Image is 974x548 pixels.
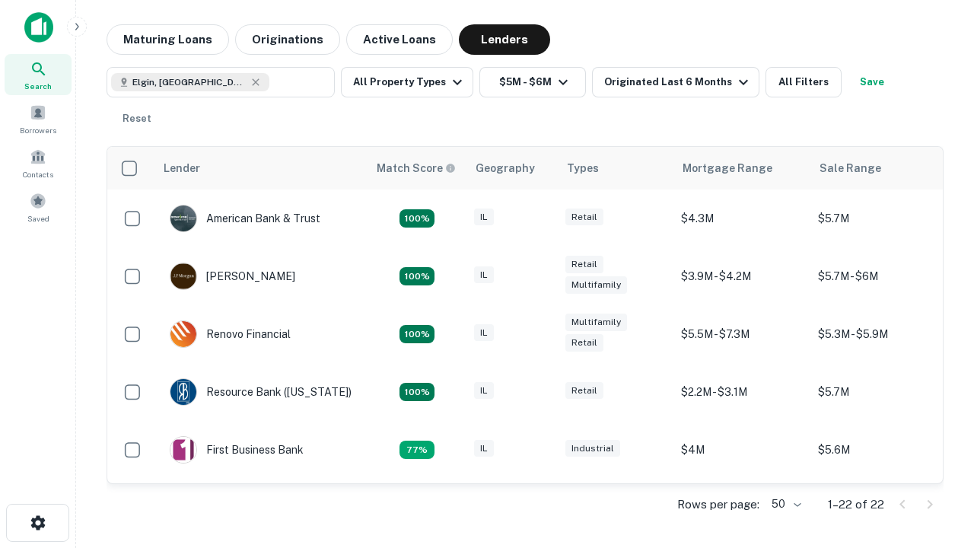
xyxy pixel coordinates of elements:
td: $4M [673,421,810,479]
div: [PERSON_NAME] [170,263,295,290]
span: Borrowers [20,124,56,136]
div: Matching Properties: 4, hasApolloMatch: undefined [399,383,434,401]
iframe: Chat Widget [898,378,974,451]
th: Sale Range [810,147,947,190]
td: $3.1M [673,479,810,537]
td: $5.7M [810,363,947,421]
div: Matching Properties: 4, hasApolloMatch: undefined [399,267,434,285]
div: Types [567,159,599,177]
th: Capitalize uses an advanced AI algorithm to match your search with the best lender. The match sco... [368,147,466,190]
img: picture [170,205,196,231]
button: All Property Types [341,67,473,97]
button: Reset [113,104,161,134]
td: $5.7M - $6M [810,247,947,305]
div: Originated Last 6 Months [604,73,753,91]
div: Lender [164,159,200,177]
button: All Filters [766,67,842,97]
div: Capitalize uses an advanced AI algorithm to match your search with the best lender. The match sco... [377,160,456,177]
img: picture [170,379,196,405]
button: Active Loans [346,24,453,55]
a: Saved [5,186,72,228]
td: $5.6M [810,421,947,479]
div: Geography [476,159,535,177]
div: Retail [565,256,603,273]
div: Multifamily [565,314,627,331]
th: Mortgage Range [673,147,810,190]
td: $2.2M - $3.1M [673,363,810,421]
td: $3.9M - $4.2M [673,247,810,305]
h6: Match Score [377,160,453,177]
div: Matching Properties: 7, hasApolloMatch: undefined [399,209,434,228]
div: IL [474,324,494,342]
div: Matching Properties: 3, hasApolloMatch: undefined [399,441,434,459]
th: Types [558,147,673,190]
img: picture [170,321,196,347]
p: 1–22 of 22 [828,495,884,514]
div: Multifamily [565,276,627,294]
div: Retail [565,382,603,400]
span: Saved [27,212,49,225]
div: First Business Bank [170,436,304,464]
div: Matching Properties: 4, hasApolloMatch: undefined [399,325,434,343]
div: 50 [766,493,804,515]
img: capitalize-icon.png [24,12,53,43]
td: $5.7M [810,190,947,247]
td: $4.3M [673,190,810,247]
th: Lender [154,147,368,190]
div: Renovo Financial [170,320,291,348]
div: American Bank & Trust [170,205,320,232]
button: Lenders [459,24,550,55]
div: Retail [565,209,603,226]
div: IL [474,440,494,457]
span: Elgin, [GEOGRAPHIC_DATA], [GEOGRAPHIC_DATA] [132,75,247,89]
button: Originations [235,24,340,55]
a: Borrowers [5,98,72,139]
td: $5.3M - $5.9M [810,305,947,363]
p: Rows per page: [677,495,759,514]
div: Mortgage Range [683,159,772,177]
img: picture [170,263,196,289]
span: Contacts [23,168,53,180]
div: Retail [565,334,603,352]
th: Geography [466,147,558,190]
div: Sale Range [820,159,881,177]
div: Industrial [565,440,620,457]
div: IL [474,382,494,400]
td: $5.1M [810,479,947,537]
a: Search [5,54,72,95]
button: Originated Last 6 Months [592,67,759,97]
button: Save your search to get updates of matches that match your search criteria. [848,67,896,97]
div: Resource Bank ([US_STATE]) [170,378,352,406]
span: Search [24,80,52,92]
div: IL [474,209,494,226]
button: Maturing Loans [107,24,229,55]
button: $5M - $6M [479,67,586,97]
a: Contacts [5,142,72,183]
td: $5.5M - $7.3M [673,305,810,363]
img: picture [170,437,196,463]
div: IL [474,266,494,284]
